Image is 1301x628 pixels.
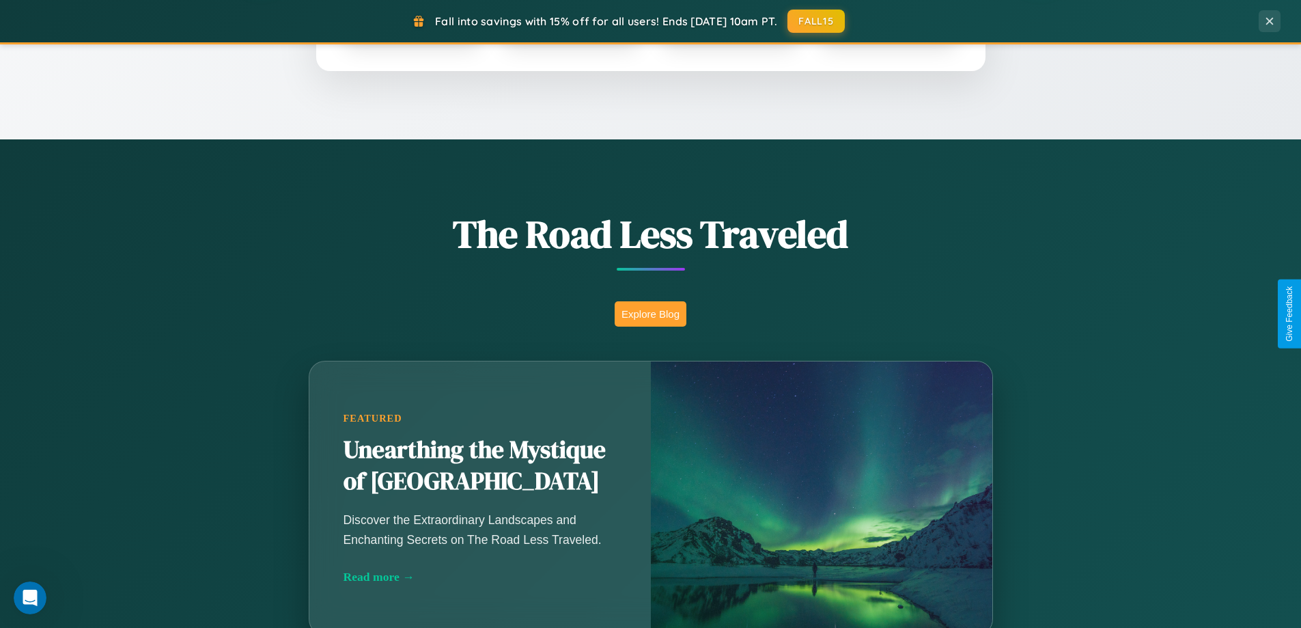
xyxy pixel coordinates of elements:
div: Read more → [344,570,617,584]
h1: The Road Less Traveled [241,208,1061,260]
div: Featured [344,413,617,424]
h2: Unearthing the Mystique of [GEOGRAPHIC_DATA] [344,435,617,497]
iframe: Intercom live chat [14,582,46,614]
button: FALL15 [787,10,845,33]
span: Fall into savings with 15% off for all users! Ends [DATE] 10am PT. [435,14,777,28]
button: Explore Blog [615,301,686,327]
div: Give Feedback [1285,286,1294,342]
p: Discover the Extraordinary Landscapes and Enchanting Secrets on The Road Less Traveled. [344,510,617,549]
